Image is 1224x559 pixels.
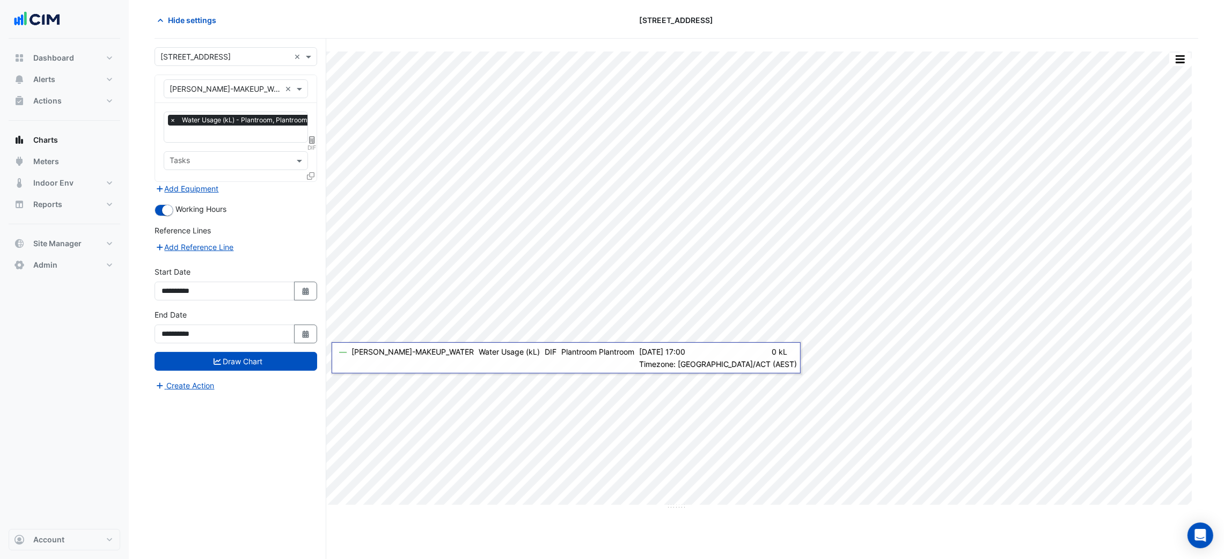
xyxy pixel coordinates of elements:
[155,241,234,253] button: Add Reference Line
[14,53,25,63] app-icon: Dashboard
[33,534,64,545] span: Account
[155,266,190,277] label: Start Date
[33,199,62,210] span: Reports
[33,135,58,145] span: Charts
[175,204,226,214] span: Working Hours
[33,260,57,270] span: Admin
[307,135,317,144] span: Choose Function
[9,90,120,112] button: Actions
[9,194,120,215] button: Reports
[9,47,120,69] button: Dashboard
[301,286,311,296] fa-icon: Select Date
[33,74,55,85] span: Alerts
[9,69,120,90] button: Alerts
[9,129,120,151] button: Charts
[155,379,215,392] button: Create Action
[155,352,317,371] button: Draw Chart
[155,225,211,236] label: Reference Lines
[9,172,120,194] button: Indoor Env
[301,329,311,339] fa-icon: Select Date
[14,199,25,210] app-icon: Reports
[14,95,25,106] app-icon: Actions
[33,95,62,106] span: Actions
[33,156,59,167] span: Meters
[9,529,120,550] button: Account
[307,143,317,152] span: DIF
[13,9,61,30] img: Company Logo
[168,155,190,168] div: Tasks
[155,11,223,30] button: Hide settings
[9,233,120,254] button: Site Manager
[168,115,178,126] span: ×
[155,309,187,320] label: End Date
[33,178,74,188] span: Indoor Env
[14,135,25,145] app-icon: Charts
[14,238,25,249] app-icon: Site Manager
[294,51,303,62] span: Clear
[155,182,219,195] button: Add Equipment
[1169,53,1191,66] button: More Options
[9,254,120,276] button: Admin
[14,178,25,188] app-icon: Indoor Env
[1188,523,1213,548] div: Open Intercom Messenger
[168,14,216,26] span: Hide settings
[14,260,25,270] app-icon: Admin
[285,83,294,94] span: Clear
[14,156,25,167] app-icon: Meters
[14,74,25,85] app-icon: Alerts
[33,238,82,249] span: Site Manager
[33,53,74,63] span: Dashboard
[307,171,314,180] span: Clone Favourites and Tasks from this Equipment to other Equipment
[639,14,713,26] span: [STREET_ADDRESS]
[9,151,120,172] button: Meters
[179,115,310,126] span: Water Usage (kL) - Plantroom, Plantroom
